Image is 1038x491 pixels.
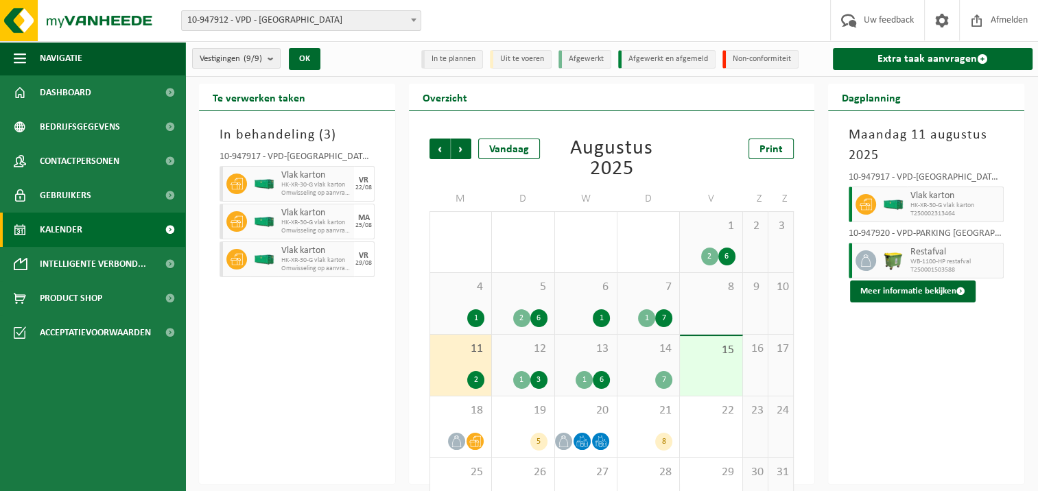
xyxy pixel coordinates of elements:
span: 23 [750,403,761,418]
div: 1 [576,371,593,389]
span: T250002313464 [910,210,1000,218]
div: VR [359,176,368,184]
li: Afgewerkt [558,50,611,69]
div: MA [358,214,370,222]
div: 29/08 [355,260,372,267]
li: In te plannen [421,50,483,69]
a: Extra taak aanvragen [833,48,1033,70]
span: Bedrijfsgegevens [40,110,120,144]
span: 11 [437,342,484,357]
td: Z [768,187,794,211]
span: Acceptatievoorwaarden [40,315,151,350]
span: 16 [750,342,761,357]
div: 6 [718,248,735,265]
span: 10-947912 - VPD - ASSE [181,10,421,31]
span: 22 [687,403,735,418]
div: 2 [513,309,530,327]
span: 12 [499,342,547,357]
span: Contactpersonen [40,144,119,178]
span: 30 [750,465,761,480]
button: Vestigingen(9/9) [192,48,281,69]
span: 24 [775,403,786,418]
span: Restafval [910,247,1000,258]
count: (9/9) [244,54,262,63]
div: Augustus 2025 [552,139,671,180]
h3: Maandag 11 augustus 2025 [849,125,1004,166]
span: 27 [562,465,610,480]
span: 20 [562,403,610,418]
span: Print [759,144,783,155]
h2: Dagplanning [828,84,915,110]
span: Omwisseling op aanvraag [281,189,351,197]
img: HK-XR-30-GN-00 [254,254,274,265]
span: 28 [624,465,672,480]
td: Z [743,187,768,211]
span: Vlak karton [910,191,1000,202]
li: Non-conformiteit [722,50,799,69]
span: Vlak karton [281,245,351,256]
span: 18 [437,403,484,418]
span: 4 [437,280,484,295]
span: Vlak karton [281,208,351,219]
span: 15 [687,343,735,358]
span: 17 [775,342,786,357]
button: Meer informatie bekijken [850,280,976,302]
div: 10-947920 - VPD-PARKING [GEOGRAPHIC_DATA] KART - [GEOGRAPHIC_DATA] [849,229,1004,243]
div: 1 [467,309,484,327]
div: 7 [655,309,672,327]
div: 1 [638,309,655,327]
span: HK-XR-30-G vlak karton [281,219,351,227]
span: Omwisseling op aanvraag [281,265,351,273]
span: 6 [562,280,610,295]
span: Dashboard [40,75,91,110]
span: Gebruikers [40,178,91,213]
td: D [617,187,680,211]
h2: Te verwerken taken [199,84,319,110]
div: 25/08 [355,222,372,229]
span: HK-XR-30-G vlak karton [281,181,351,189]
td: V [680,187,742,211]
h2: Overzicht [409,84,481,110]
div: 2 [701,248,718,265]
span: 19 [499,403,547,418]
span: 26 [499,465,547,480]
span: Kalender [40,213,82,247]
img: HK-XR-30-GN-00 [254,217,274,227]
div: 10-947917 - VPD-[GEOGRAPHIC_DATA] - [GEOGRAPHIC_DATA] [849,173,1004,187]
span: Volgende [451,139,471,159]
div: 7 [655,371,672,389]
button: OK [289,48,320,70]
span: 9 [750,280,761,295]
span: T250001503588 [910,266,1000,274]
div: 3 [530,371,547,389]
td: W [555,187,617,211]
span: WB-1100-HP restafval [910,258,1000,266]
span: Navigatie [40,41,82,75]
div: 6 [593,371,610,389]
span: 10 [775,280,786,295]
span: 3 [324,128,331,142]
li: Afgewerkt en afgemeld [618,50,716,69]
img: HK-XR-30-GN-00 [254,179,274,189]
div: 10-947917 - VPD-[GEOGRAPHIC_DATA] - [GEOGRAPHIC_DATA] [220,152,375,166]
span: 7 [624,280,672,295]
span: Vestigingen [200,49,262,69]
span: 21 [624,403,672,418]
div: 2 [467,371,484,389]
div: 8 [655,433,672,451]
li: Uit te voeren [490,50,552,69]
span: 13 [562,342,610,357]
span: HK-XR-30-G vlak karton [910,202,1000,210]
h3: In behandeling ( ) [220,125,375,145]
span: Intelligente verbond... [40,247,146,281]
span: Product Shop [40,281,102,315]
div: 22/08 [355,184,372,191]
img: HK-XR-30-GN-00 [883,200,904,210]
span: Omwisseling op aanvraag [281,227,351,235]
img: WB-1100-HPE-GN-50 [883,250,904,271]
div: 6 [530,309,547,327]
div: 5 [530,433,547,451]
span: 25 [437,465,484,480]
div: 1 [513,371,530,389]
span: Vlak karton [281,170,351,181]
